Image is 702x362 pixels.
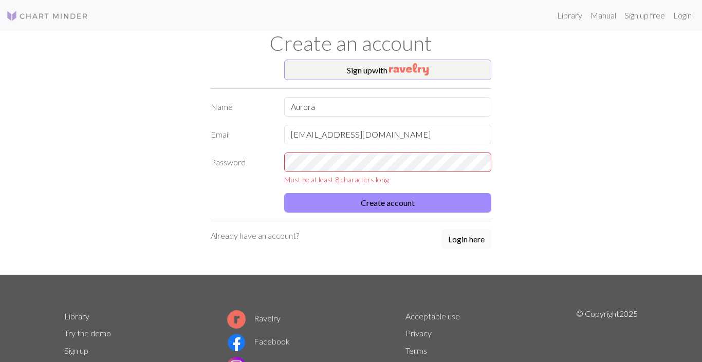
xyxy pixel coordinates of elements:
[6,10,88,22] img: Logo
[620,5,669,26] a: Sign up free
[205,153,278,185] label: Password
[284,60,492,80] button: Sign upwith
[441,230,491,249] button: Login here
[405,346,427,355] a: Terms
[669,5,696,26] a: Login
[58,31,644,55] h1: Create an account
[211,230,299,242] p: Already have an account?
[227,310,246,329] img: Ravelry logo
[553,5,586,26] a: Library
[586,5,620,26] a: Manual
[64,328,111,338] a: Try the demo
[205,97,278,117] label: Name
[227,313,281,323] a: Ravelry
[227,333,246,352] img: Facebook logo
[205,125,278,144] label: Email
[405,328,432,338] a: Privacy
[389,63,429,75] img: Ravelry
[64,311,89,321] a: Library
[405,311,460,321] a: Acceptable use
[284,193,492,213] button: Create account
[284,174,492,185] div: Must be at least 8 characters long
[441,230,491,250] a: Login here
[227,336,290,346] a: Facebook
[64,346,88,355] a: Sign up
